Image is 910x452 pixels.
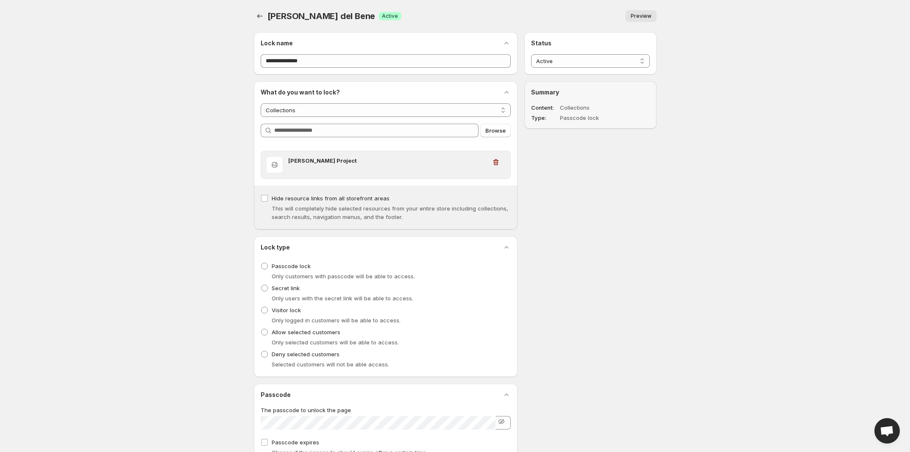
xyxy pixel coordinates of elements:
h2: Summary [531,88,649,97]
h2: Lock type [261,243,290,252]
h2: What do you want to lock? [261,88,340,97]
span: Only customers with passcode will be able to access. [272,273,415,280]
button: Browse [480,124,511,137]
span: Preview [631,13,651,19]
span: Only selected customers will be able to access. [272,339,399,346]
dt: Content: [531,103,558,112]
span: This will completely hide selected resources from your entire store including collections, search... [272,205,508,220]
span: Deny selected customers [272,351,340,358]
span: [PERSON_NAME] del Bene [267,11,376,21]
dt: Type: [531,114,558,122]
span: Passcode lock [272,263,311,269]
span: Visitor lock [272,307,301,313]
span: Only logged in customers will be able to access. [272,317,401,324]
span: The passcode to unlock the page [261,407,351,413]
h2: Lock name [261,39,293,47]
h2: Passcode [261,391,291,399]
button: Preview [626,10,657,22]
span: Allow selected customers [272,329,340,336]
span: Active [382,13,398,19]
span: Passcode expires [272,439,319,446]
dd: Collections [560,103,625,112]
h3: [PERSON_NAME] Project [288,156,487,165]
h2: Status [531,39,649,47]
dd: Passcode lock [560,114,625,122]
span: Only users with the secret link will be able to access. [272,295,413,302]
button: Back [254,10,266,22]
span: Selected customers will not be able access. [272,361,389,368]
span: Secret link [272,285,300,291]
span: Browse [485,126,506,135]
a: Open chat [874,418,900,444]
span: Hide resource links from all storefront areas [272,195,390,202]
